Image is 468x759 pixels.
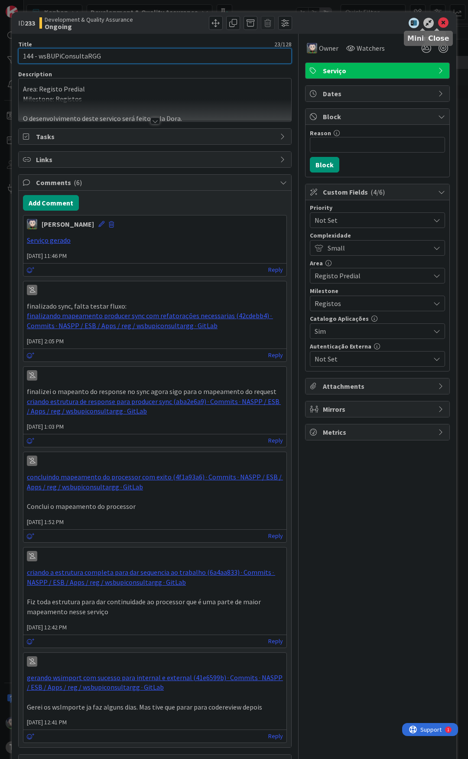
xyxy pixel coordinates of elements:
a: Serviço gerado [27,236,71,244]
span: Not Set [315,214,426,226]
img: LS [307,43,317,53]
a: concluindo mapeamento do processor com exito (4f1a93a6) · Commits · NASPP / ESB / Apps / reg / ws... [27,472,283,491]
span: Small [328,242,426,254]
button: Block [310,157,339,173]
span: Support [18,1,39,12]
div: Milestone [310,288,445,294]
span: Tasks [36,131,276,142]
span: Serviço [323,65,434,76]
span: [DATE] 1:52 PM [23,518,286,527]
div: Catalogo Aplicações [310,316,445,322]
label: Reason [310,129,331,137]
span: ID [18,18,35,28]
b: Ongoing [45,23,133,30]
span: Links [36,154,276,165]
img: LS [27,219,37,229]
span: Registo Predial [315,270,426,282]
span: ( 6 ) [74,178,82,187]
a: Reply [268,731,283,742]
div: [PERSON_NAME] [42,219,94,229]
span: Not Set [315,353,426,365]
span: [DATE] 12:41 PM [23,718,286,727]
p: Conclui o mapeamento do processor [27,502,283,511]
div: Area [310,260,445,266]
a: Reply [268,350,283,361]
p: Milestone: Registos [23,94,287,104]
span: Watchers [357,43,385,53]
span: [DATE] 12:42 PM [23,623,286,632]
span: Development & Quality Assurance [45,16,133,23]
span: Description [18,70,52,78]
span: [DATE] 11:46 PM [23,251,286,261]
div: Complexidade [310,232,445,238]
p: Fiz toda estrutura para dar continuidade ao processor que é uma parte de maior mapeamento nesse s... [27,597,283,616]
b: 233 [25,19,35,27]
a: Reply [268,636,283,647]
a: finalizando mapeamento producer sync com refatorações necessarias (42cdebb4) · Commits · NASPP / ... [27,311,273,330]
p: finalizei o mapeanto do response no sync agora sigo para o mapeamento do request [27,387,283,397]
span: Comments [36,177,276,188]
span: Owner [319,43,338,53]
p: Gerei os wsImporte ja faz alguns dias. Mas tive que parar para codereview depois [27,702,283,712]
button: Add Comment [23,195,79,211]
span: Sim [315,325,426,337]
a: Reply [268,531,283,541]
label: Title [18,40,32,48]
div: Priority [310,205,445,211]
span: Dates [323,88,434,99]
div: 23 / 128 [35,40,292,48]
a: gerando wsimport com sucesso para internal e external (41e6599b) · Commits · NASPP / ESB / Apps /... [27,673,284,692]
a: criando estrutura de response para producer sync (aba2e6a9) · Commits · NASPP / ESB / Apps / reg ... [27,397,281,416]
a: Reply [268,264,283,275]
span: ( 4/6 ) [370,188,385,196]
a: Reply [268,435,283,446]
div: 1 [45,3,47,10]
span: Attachments [323,381,434,391]
span: [DATE] 1:03 PM [23,422,286,431]
span: Mirrors [323,404,434,414]
span: Block [323,111,434,122]
span: Custom Fields [323,187,434,197]
h5: Minimize [407,34,442,42]
h5: Close [428,34,449,42]
span: Registos [315,297,426,309]
span: [DATE] 2:05 PM [23,337,286,346]
p: finalizado sync, falta testar fluxo: [27,301,283,311]
div: Autenticação Externa [310,343,445,349]
span: Metrics [323,427,434,437]
a: criando a estrutura completa para dar sequencia ao trabalho (6a4aa833) · Commits · NASPP / ESB / ... [27,568,275,586]
p: Area: Registo Predial [23,84,287,94]
input: type card name here... [18,48,292,64]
